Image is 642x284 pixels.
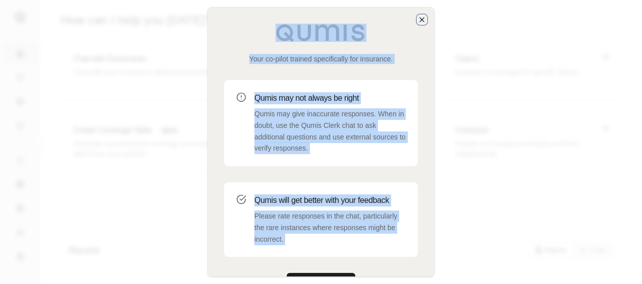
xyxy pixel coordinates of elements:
[254,210,406,245] p: Please rate responses in the chat, particularly the rare instances where responses might be incor...
[276,24,366,42] img: Qumis Logo
[254,108,406,154] p: Qumis may give inaccurate responses. When in doubt, use the Qumis Clerk chat to ask additional qu...
[254,92,406,104] h3: Qumis may not always be right
[254,194,406,206] h3: Qumis will get better with your feedback
[224,54,418,64] p: Your co-pilot trained specifically for insurance.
